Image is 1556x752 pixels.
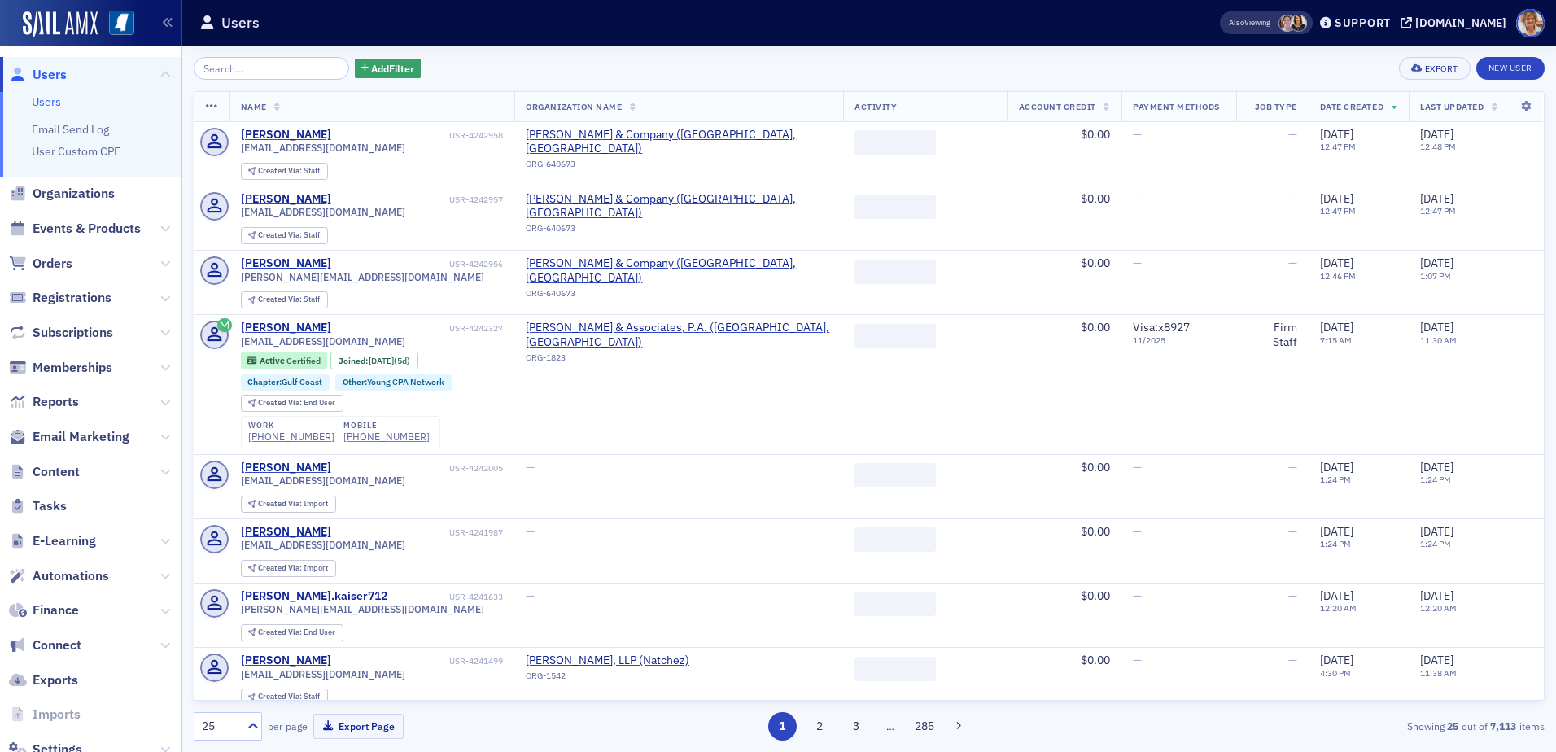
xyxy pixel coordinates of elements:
[1320,460,1353,474] span: [DATE]
[1133,588,1142,603] span: —
[9,567,109,585] a: Automations
[241,335,405,348] span: [EMAIL_ADDRESS][DOMAIN_NAME]
[1320,141,1356,152] time: 12:47 PM
[33,359,112,377] span: Memberships
[1288,127,1297,142] span: —
[241,668,405,680] span: [EMAIL_ADDRESS][DOMAIN_NAME]
[334,259,503,269] div: USR-4242956
[9,289,111,307] a: Registrations
[343,431,430,443] a: [PHONE_NUMBER]
[33,255,72,273] span: Orders
[1320,602,1357,614] time: 12:20 AM
[1420,101,1484,112] span: Last Updated
[241,321,331,335] div: [PERSON_NAME]
[1320,474,1351,485] time: 1:24 PM
[241,271,484,283] span: [PERSON_NAME][EMAIL_ADDRESS][DOMAIN_NAME]
[241,474,405,487] span: [EMAIL_ADDRESS][DOMAIN_NAME]
[526,192,832,221] a: [PERSON_NAME] & Company ([GEOGRAPHIC_DATA], [GEOGRAPHIC_DATA])
[241,352,328,369] div: Active: Active: Certified
[526,223,832,239] div: ORG-640673
[32,94,61,109] a: Users
[911,712,939,741] button: 285
[241,689,328,706] div: Created Via: Staff
[805,712,833,741] button: 2
[1476,57,1545,80] a: New User
[1320,653,1353,667] span: [DATE]
[241,589,387,604] div: [PERSON_NAME].kaiser712
[241,291,328,308] div: Created Via: Staff
[1081,127,1110,142] span: $0.00
[1399,57,1470,80] button: Export
[1133,101,1220,112] span: Payment Methods
[1320,538,1351,549] time: 1:24 PM
[247,377,322,387] a: Chapter:Gulf Coast
[33,636,81,654] span: Connect
[1290,15,1307,32] span: Noma Burge
[9,66,67,84] a: Users
[1320,334,1352,346] time: 7:15 AM
[1133,127,1142,142] span: —
[33,601,79,619] span: Finance
[1081,524,1110,539] span: $0.00
[1420,256,1453,270] span: [DATE]
[1320,588,1353,603] span: [DATE]
[334,130,503,141] div: USR-4242958
[1288,524,1297,539] span: —
[1420,474,1451,485] time: 1:24 PM
[241,654,331,668] a: [PERSON_NAME]
[9,359,112,377] a: Memberships
[526,101,622,112] span: Organization Name
[9,706,81,724] a: Imports
[879,719,902,733] span: …
[1278,15,1296,32] span: Lydia Carlisle
[247,376,282,387] span: Chapter :
[258,231,320,240] div: Staff
[1133,191,1142,206] span: —
[268,719,308,733] label: per page
[1288,256,1297,270] span: —
[369,355,394,366] span: [DATE]
[1081,460,1110,474] span: $0.00
[335,374,452,391] div: Other:
[33,185,115,203] span: Organizations
[258,500,328,509] div: Import
[1425,64,1458,73] div: Export
[1133,256,1142,270] span: —
[526,192,832,221] span: T.E. Lott & Company (Columbus, MS)
[1320,320,1353,334] span: [DATE]
[194,57,349,80] input: Search…
[1320,270,1356,282] time: 12:46 PM
[854,592,936,616] span: ‌
[1229,17,1270,28] span: Viewing
[854,324,936,348] span: ‌
[390,592,503,602] div: USR-4241633
[1516,9,1545,37] span: Profile
[1401,17,1512,28] button: [DOMAIN_NAME]
[241,560,336,577] div: Created Via: Import
[526,128,832,156] span: T.E. Lott & Company (Columbus, MS)
[526,524,535,539] span: —
[32,144,120,159] a: User Custom CPE
[241,525,331,540] a: [PERSON_NAME]
[1133,335,1225,346] span: 11 / 2025
[1420,460,1453,474] span: [DATE]
[526,288,832,304] div: ORG-640673
[258,294,304,304] span: Created Via :
[334,527,503,538] div: USR-4241987
[1420,191,1453,206] span: [DATE]
[33,671,78,689] span: Exports
[258,693,320,702] div: Staff
[9,671,78,689] a: Exports
[241,227,328,244] div: Created Via: Staff
[526,128,832,156] a: [PERSON_NAME] & Company ([GEOGRAPHIC_DATA], [GEOGRAPHIC_DATA])
[241,142,405,154] span: [EMAIL_ADDRESS][DOMAIN_NAME]
[334,656,503,667] div: USR-4241499
[241,128,331,142] a: [PERSON_NAME]
[526,256,832,285] span: T.E. Lott & Company (Columbus, MS)
[9,324,113,342] a: Subscriptions
[854,463,936,487] span: ‌
[526,256,832,285] a: [PERSON_NAME] & Company ([GEOGRAPHIC_DATA], [GEOGRAPHIC_DATA])
[1229,17,1244,28] div: Also
[258,399,335,408] div: End User
[247,356,320,366] a: Active Certified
